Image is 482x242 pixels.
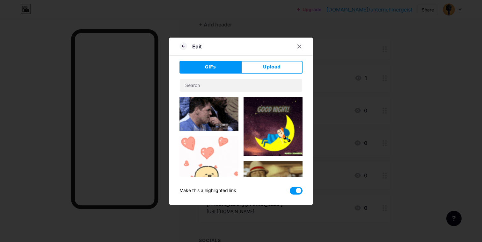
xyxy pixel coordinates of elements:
[179,61,241,74] button: GIFs
[192,43,202,50] div: Edit
[179,97,238,131] img: Gihpy
[180,79,302,92] input: Search
[179,136,238,195] img: Gihpy
[244,161,303,210] img: Gihpy
[244,97,303,156] img: Gihpy
[179,187,236,195] div: Make this a highlighted link
[241,61,303,74] button: Upload
[263,64,281,70] span: Upload
[205,64,216,70] span: GIFs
